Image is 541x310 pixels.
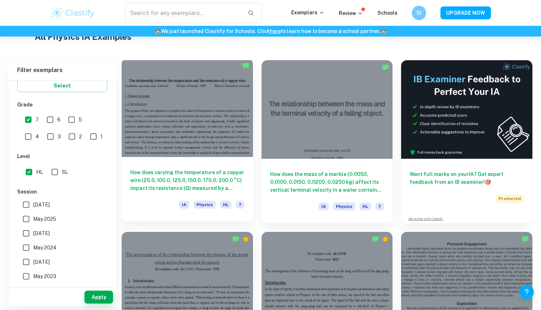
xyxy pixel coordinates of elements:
[57,116,60,124] span: 6
[380,28,386,34] span: 🏫
[62,168,68,176] span: SL
[242,62,249,69] img: Marked
[125,3,242,23] input: Search for any exemplars...
[410,170,524,186] h6: Want full marks on your IA ? Get expert feedback from an IB examiner!
[33,201,50,209] span: [DATE]
[333,202,355,210] span: Physics
[9,60,116,80] h6: Filter exemplars
[220,201,231,209] span: HL
[377,10,398,16] a: Schools
[382,235,389,243] div: Premium
[33,215,56,223] span: May 2025
[485,179,491,185] span: 🎯
[17,188,107,196] h6: Session
[79,116,82,124] span: 5
[33,272,56,280] span: May 2023
[36,168,43,176] span: HL
[415,9,423,17] h6: SI
[262,60,393,223] a: How does the mass of a marble (0.0050, 0.0100, 0.0150, 0.0200, 0.0250 kg) affect its vertical ter...
[270,28,281,34] a: here
[79,133,82,140] span: 2
[520,285,534,299] button: Help and Feedback
[35,133,39,140] span: 4
[242,235,249,243] div: Premium
[236,201,244,209] span: 7
[33,229,50,237] span: [DATE]
[360,202,371,210] span: HL
[35,116,39,124] span: 7
[122,60,253,223] a: How does varying the temperature of a copper wire (25.0, 100.0, 125.0, 150.0, 175.0, 200.0 °C) im...
[412,6,426,20] button: SI
[50,6,96,20] img: Clastify logo
[522,235,529,243] img: Marked
[440,6,491,19] button: UPGRADE NOW
[291,9,325,16] p: Exemplars
[194,201,216,209] span: Physics
[232,235,239,243] img: Marked
[372,235,379,243] img: Marked
[33,244,57,252] span: May 2024
[179,201,189,209] span: IA
[270,170,384,194] h6: How does the mass of a marble (0.0050, 0.0100, 0.0150, 0.0200, 0.0250 kg) affect its vertical ter...
[401,60,532,159] img: Thumbnail
[1,27,540,35] h6: We just launched Clastify for Schools. Click to learn how to become a school partner.
[155,28,161,34] span: 🏫
[58,133,61,140] span: 3
[17,79,107,92] button: Select
[401,60,532,223] a: Want full marks on yourIA? Get expert feedback from an IB examiner!PromotedAdvertise with Clastify
[35,30,506,43] h1: All Physics IA Examples
[130,168,244,192] h6: How does varying the temperature of a copper wire (25.0, 100.0, 125.0, 150.0, 175.0, 200.0 °C) im...
[408,216,443,221] a: Advertise with Clastify
[17,101,107,109] h6: Grade
[84,291,113,304] button: Apply
[496,195,524,202] span: Promoted
[375,202,384,210] span: 7
[17,152,107,160] h6: Level
[339,9,363,17] p: Review
[382,64,389,71] img: Marked
[33,258,50,266] span: [DATE]
[318,202,329,210] span: IA
[101,133,103,140] span: 1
